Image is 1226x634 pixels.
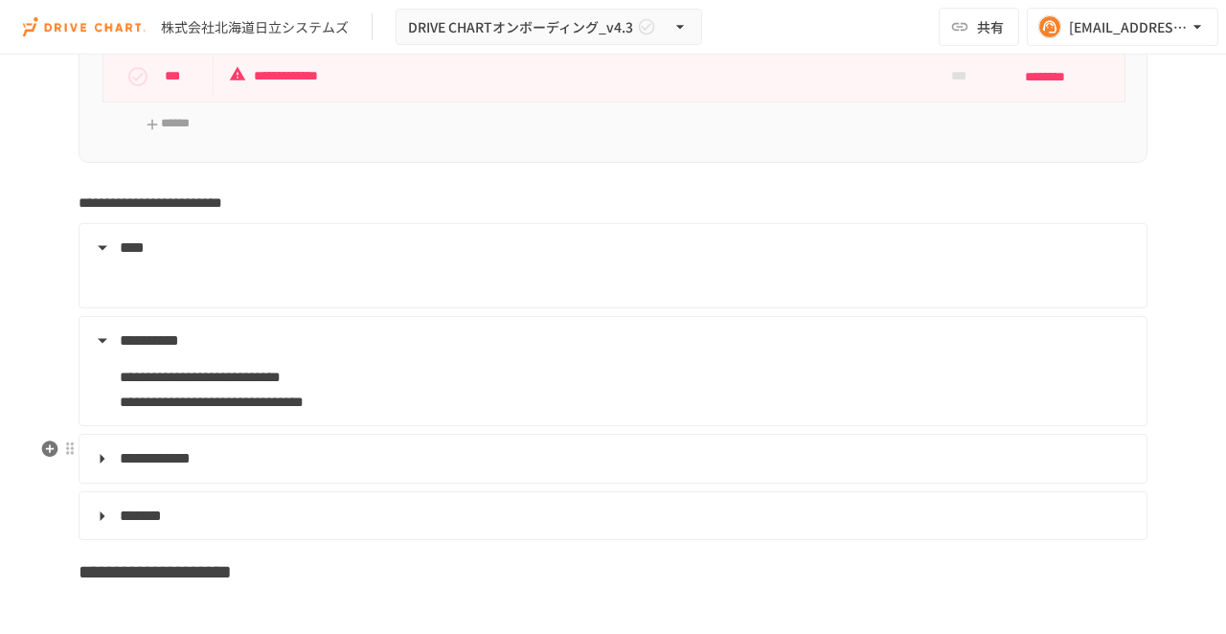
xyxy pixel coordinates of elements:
[1069,15,1188,39] div: [EMAIL_ADDRESS][DOMAIN_NAME]
[408,15,633,39] span: DRIVE CHARTオンボーディング_v4.3
[161,17,349,37] div: 株式会社北海道日立システムズ
[977,16,1004,37] span: 共有
[1027,8,1218,46] button: [EMAIL_ADDRESS][DOMAIN_NAME]
[939,8,1019,46] button: 共有
[119,57,157,96] button: status
[396,9,702,46] button: DRIVE CHARTオンボーディング_v4.3
[23,11,146,42] img: i9VDDS9JuLRLX3JIUyK59LcYp6Y9cayLPHs4hOxMB9W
